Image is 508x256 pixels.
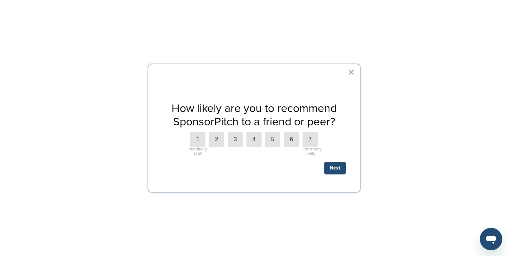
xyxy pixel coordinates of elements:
label: 1 [190,132,205,147]
label: 6 [284,132,299,147]
div: Extremely likely [303,147,318,155]
label: 4 [246,132,262,147]
button: Close [348,66,355,78]
label: 5 [265,132,280,147]
iframe: Button to launch messaging window [480,228,502,250]
label: 7 [303,132,318,147]
button: Next [324,162,346,174]
label: 2 [209,132,224,147]
label: 3 [228,132,243,147]
div: Not likely at all [189,147,207,155]
p: How likely are you to recommend SponsorPitch to a friend or peer? [162,102,346,129]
